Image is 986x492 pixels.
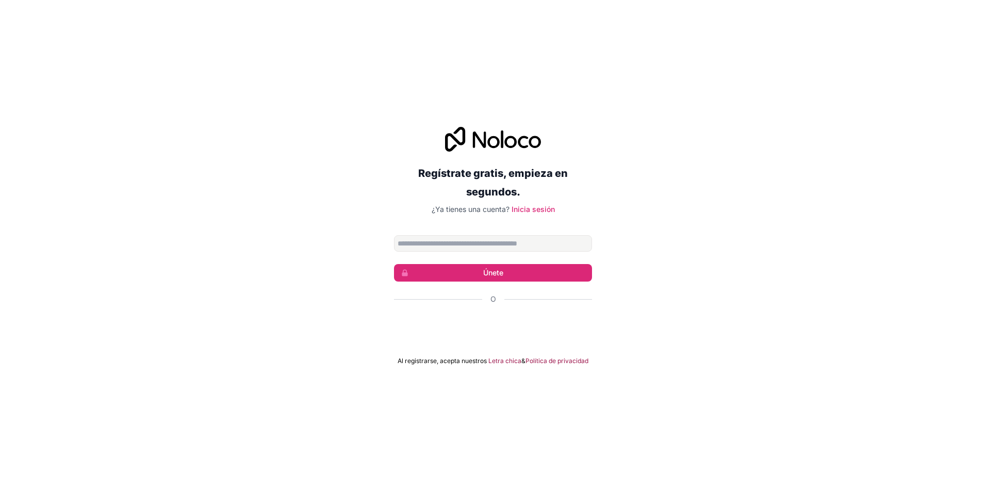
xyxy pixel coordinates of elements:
a: Política de privacidad [525,357,588,365]
span: ¿Ya tienes una cuenta? [432,205,510,214]
span: Al registrarse, acepta nuestros [398,357,487,365]
input: Dirección de correo electrónico [394,235,592,252]
span: O [490,294,496,304]
button: Únete [394,264,592,282]
font: Únete [483,268,503,278]
a: Inicia sesión [512,205,555,214]
a: Letra chica [488,357,521,365]
span: & [521,357,525,365]
h2: Regístrate gratis, empieza en segundos. [394,164,592,201]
